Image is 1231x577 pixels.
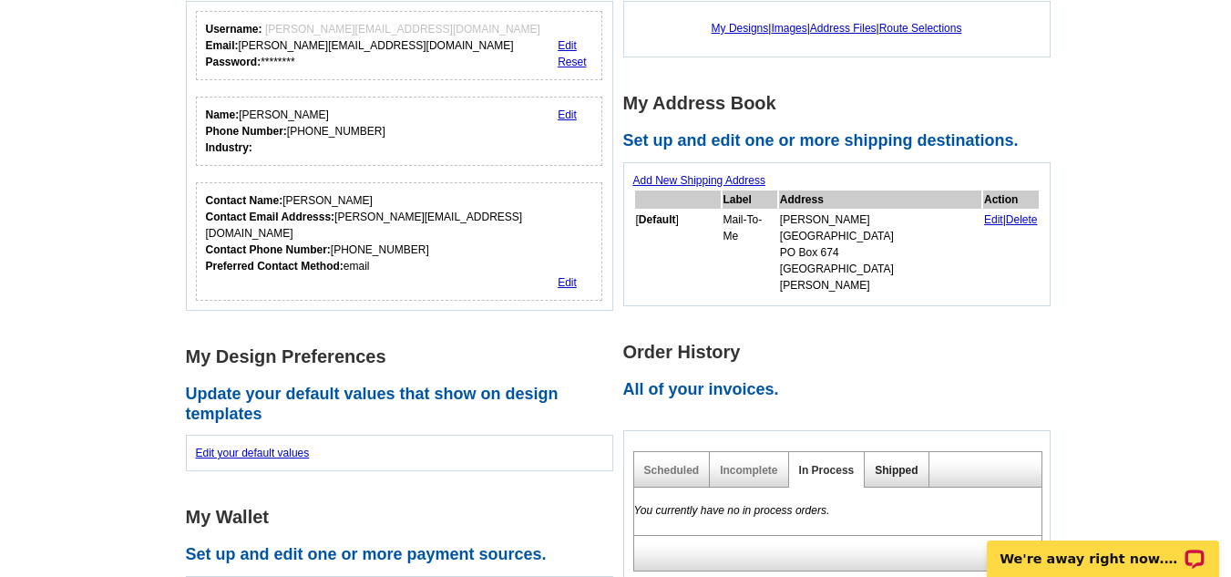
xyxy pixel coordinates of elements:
strong: Password: [206,56,262,68]
td: [ ] [635,211,721,294]
td: [PERSON_NAME] [GEOGRAPHIC_DATA] PO Box 674 [GEOGRAPHIC_DATA][PERSON_NAME] [779,211,981,294]
div: Your personal details. [196,97,603,166]
strong: Preferred Contact Method: [206,260,344,273]
th: Address [779,191,981,209]
b: Default [639,213,676,226]
h1: My Design Preferences [186,347,623,366]
a: Edit [984,213,1003,226]
a: In Process [799,464,855,477]
a: Edit your default values [196,447,310,459]
strong: Contact Name: [206,194,283,207]
iframe: LiveChat chat widget [975,520,1231,577]
span: [PERSON_NAME][EMAIL_ADDRESS][DOMAIN_NAME] [265,23,540,36]
h2: All of your invoices. [623,380,1061,400]
td: Mail-To-Me [723,211,777,294]
h1: Order History [623,343,1061,362]
a: Incomplete [720,464,777,477]
a: My Designs [712,22,769,35]
a: Add New Shipping Address [633,174,765,187]
a: Reset [558,56,586,68]
div: [PERSON_NAME][EMAIL_ADDRESS][DOMAIN_NAME] ******** [206,21,540,70]
strong: Username: [206,23,262,36]
div: Who should we contact regarding order issues? [196,182,603,301]
strong: Email: [206,39,239,52]
a: Images [771,22,806,35]
a: Edit [558,39,577,52]
h2: Set up and edit one or more shipping destinations. [623,131,1061,151]
div: Your login information. [196,11,603,80]
a: Address Files [810,22,877,35]
a: Delete [1006,213,1038,226]
strong: Contact Email Addresss: [206,211,335,223]
strong: Industry: [206,141,252,154]
td: | [983,211,1039,294]
h2: Set up and edit one or more payment sources. [186,545,623,565]
h1: My Wallet [186,508,623,527]
th: Action [983,191,1039,209]
h2: Update your default values that show on design templates [186,385,623,424]
a: Route Selections [879,22,962,35]
a: Shipped [875,464,918,477]
a: Edit [558,108,577,121]
strong: Name: [206,108,240,121]
h1: My Address Book [623,94,1061,113]
strong: Contact Phone Number: [206,243,331,256]
em: You currently have no in process orders. [634,504,830,517]
th: Label [723,191,777,209]
strong: Phone Number: [206,125,287,138]
div: | | | [633,11,1041,46]
a: Edit [558,276,577,289]
div: [PERSON_NAME] [PHONE_NUMBER] [206,107,385,156]
a: Scheduled [644,464,700,477]
div: [PERSON_NAME] [PERSON_NAME][EMAIL_ADDRESS][DOMAIN_NAME] [PHONE_NUMBER] email [206,192,593,274]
